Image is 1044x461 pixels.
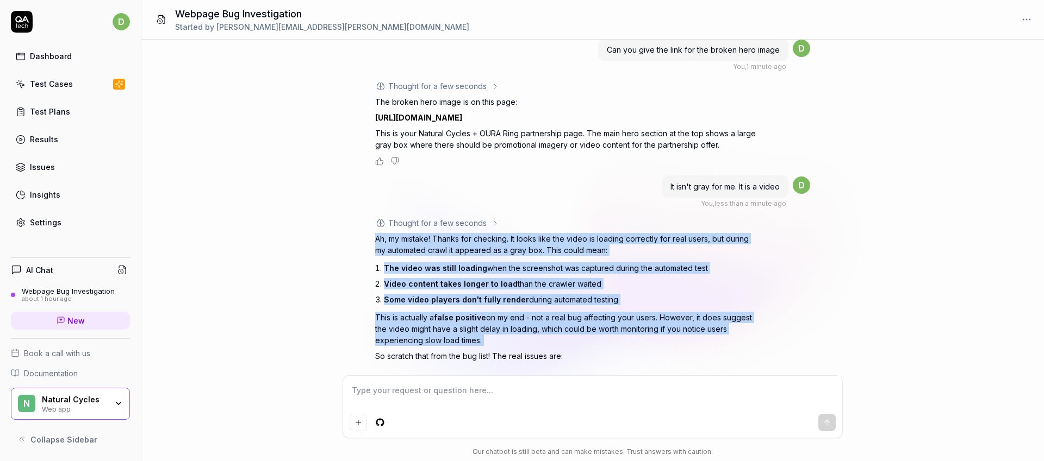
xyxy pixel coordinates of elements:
[375,128,756,150] p: This is your Natural Cycles + OURA Ring partnership page. The main hero section at the top shows ...
[11,46,130,67] a: Dashboard
[384,279,518,288] span: Video content takes longer to load
[175,21,469,33] div: Started by
[11,428,130,450] button: Collapse Sidebar
[30,189,60,200] div: Insights
[42,395,107,405] div: Natural Cycles
[11,156,130,178] a: Issues
[11,287,130,303] a: Webpage Bug Investigationabout 1 hour ago
[11,129,130,150] a: Results
[375,233,756,256] p: Ah, my mistake! Thanks for checking. It looks like the video is loading correctly for real users,...
[350,414,367,431] button: Add attachment
[388,80,487,92] div: Thought for a few seconds
[30,134,58,145] div: Results
[67,315,85,326] span: New
[11,368,130,379] a: Documentation
[384,295,529,304] span: Some video players don't fully render
[30,434,97,445] span: Collapse Sidebar
[375,113,462,122] a: [URL][DOMAIN_NAME]
[375,350,756,362] p: So scratch that from the bug list! The real issues are:
[11,101,130,122] a: Test Plans
[11,388,130,420] button: NNatural CyclesWeb app
[11,73,130,94] a: Test Cases
[11,348,130,359] a: Book a call with us
[793,176,810,194] span: d
[793,40,810,57] span: d
[701,199,713,207] span: You
[22,295,115,303] div: about 1 hour ago
[11,184,130,205] a: Insights
[388,217,487,229] div: Thought for a few seconds
[175,7,469,21] h1: Webpage Bug Investigation
[24,348,90,359] span: Book a call with us
[384,276,756,292] li: than the crawler waited
[11,312,130,330] a: New
[11,212,130,233] a: Settings
[30,78,73,90] div: Test Cases
[22,287,115,295] div: Webpage Bug Investigation
[42,404,107,413] div: Web app
[343,447,843,457] div: Our chatbot is still beta and can make mistakes. Trust answers with caution.
[670,182,780,191] span: It isn't gray for me. It is a video
[701,199,786,209] div: , less than a minute ago
[113,11,130,33] button: d
[733,62,786,72] div: , 1 minute ago
[375,157,384,166] button: Positive feedback
[18,395,35,412] span: N
[384,292,756,307] li: during automated testing
[733,62,745,71] span: You
[384,263,487,273] span: The video was still loading
[113,13,130,30] span: d
[216,22,469,31] span: [PERSON_NAME][EMAIL_ADDRESS][PERSON_NAME][DOMAIN_NAME]
[390,157,399,166] button: Negative feedback
[375,96,756,108] p: The broken hero image is on this page:
[384,260,756,276] li: when the screenshot was captured during the automated test
[375,375,756,391] h3: Actual Bugs Found:
[30,161,55,173] div: Issues
[30,50,72,62] div: Dashboard
[434,313,486,322] span: false positive
[30,217,61,228] div: Settings
[30,106,70,117] div: Test Plans
[24,368,78,379] span: Documentation
[26,264,53,276] h4: AI Chat
[375,312,756,346] p: This is actually a on my end - not a real bug affecting your users. However, it does suggest the ...
[607,45,780,54] span: Can you give the link for the broken hero image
